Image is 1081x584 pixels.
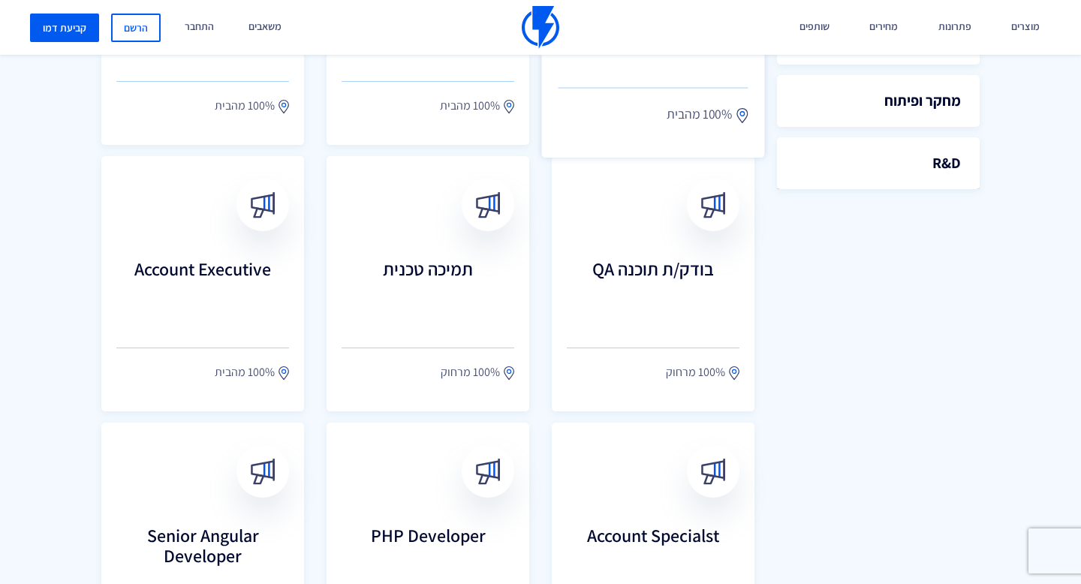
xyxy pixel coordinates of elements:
img: location.svg [504,366,514,381]
img: broadcast.svg [700,191,727,218]
img: broadcast.svg [475,458,501,484]
img: broadcast.svg [250,458,276,484]
span: 100% מהבית [440,97,500,115]
h3: בודק/ת תוכנה QA [567,259,739,319]
a: מחקר ופיתוח [777,75,980,127]
a: בודק/ת תוכנה QA 100% מרחוק [552,156,754,411]
span: 100% מהבית [667,104,733,124]
img: broadcast.svg [475,191,501,218]
a: R&D [777,137,980,189]
span: 100% מרחוק [666,363,725,381]
a: הרשם [111,14,161,42]
img: location.svg [504,99,514,114]
span: 100% מהבית [215,97,275,115]
h3: Account Executive [116,259,289,319]
a: Account Executive 100% מהבית [101,156,304,411]
span: 100% מהבית [215,363,275,381]
a: תמיכה טכנית 100% מרחוק [327,156,529,411]
img: broadcast.svg [700,458,727,484]
img: broadcast.svg [250,191,276,218]
h3: תמיכה טכנית [342,259,514,319]
span: 100% מרחוק [441,363,500,381]
img: location.svg [279,366,289,381]
a: קביעת דמו [30,14,99,42]
img: location.svg [279,99,289,114]
img: location.svg [736,107,748,124]
img: location.svg [729,366,739,381]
